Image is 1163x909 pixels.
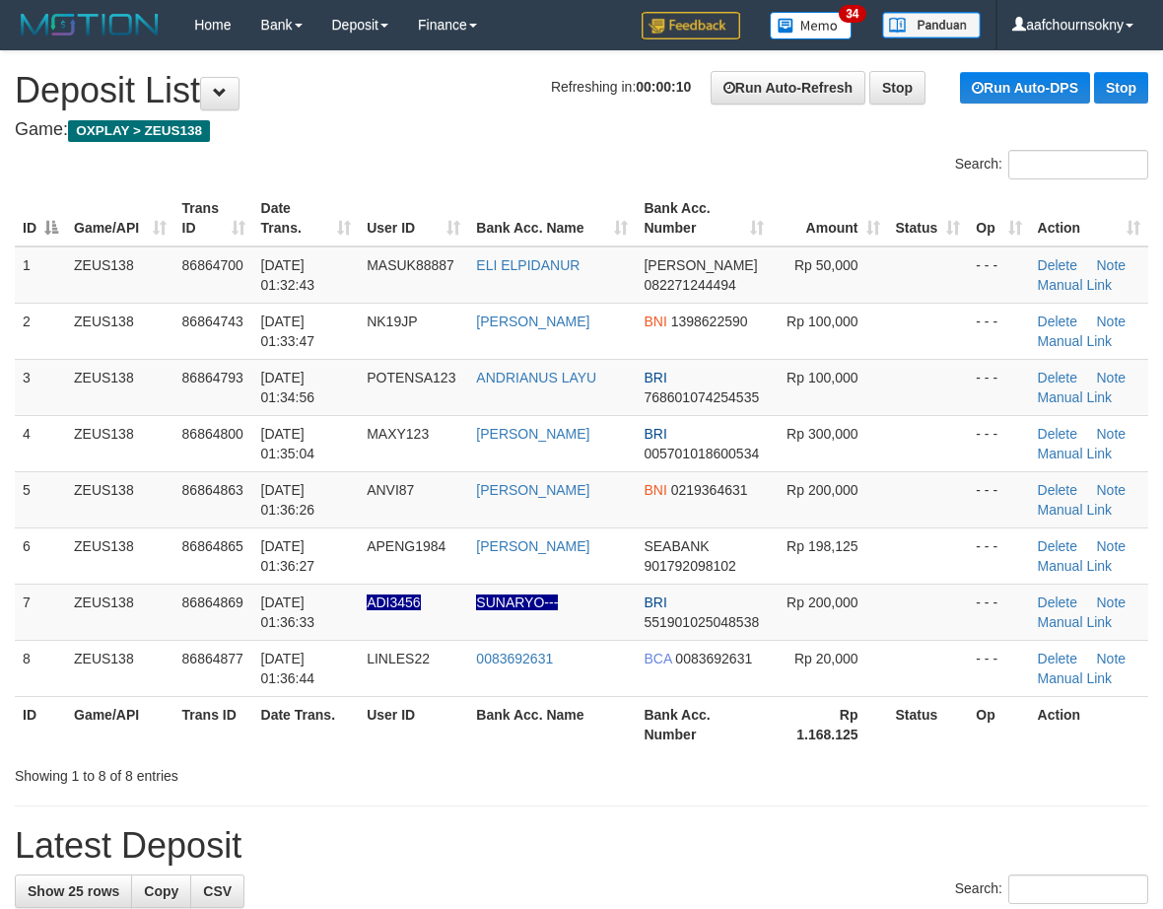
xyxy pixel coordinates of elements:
[367,257,454,273] span: MASUK88887
[1038,614,1113,630] a: Manual Link
[1094,72,1148,104] a: Stop
[367,538,445,554] span: APENG1984
[182,257,243,273] span: 86864700
[476,651,553,666] a: 0083692631
[253,190,360,246] th: Date Trans.: activate to sort column ascending
[1038,558,1113,574] a: Manual Link
[174,190,253,246] th: Trans ID: activate to sort column ascending
[787,594,857,610] span: Rp 200,000
[671,314,748,329] span: Copy 1398622590 to clipboard
[968,303,1029,359] td: - - -
[367,651,430,666] span: LINLES22
[1097,538,1127,554] a: Note
[182,370,243,385] span: 86864793
[66,246,174,304] td: ZEUS138
[15,415,66,471] td: 4
[468,696,636,752] th: Bank Acc. Name
[1030,696,1148,752] th: Action
[968,246,1029,304] td: - - -
[261,426,315,461] span: [DATE] 01:35:04
[1097,257,1127,273] a: Note
[644,257,757,273] span: [PERSON_NAME]
[1038,482,1077,498] a: Delete
[644,614,759,630] span: Copy 551901025048538 to clipboard
[711,71,865,105] a: Run Auto-Refresh
[182,538,243,554] span: 86864865
[66,527,174,584] td: ZEUS138
[182,594,243,610] span: 86864869
[15,71,1148,110] h1: Deposit List
[642,12,740,39] img: Feedback.jpg
[66,415,174,471] td: ZEUS138
[869,71,925,105] a: Stop
[644,538,709,554] span: SEABANK
[1097,370,1127,385] a: Note
[203,883,232,899] span: CSV
[1038,314,1077,329] a: Delete
[955,874,1148,904] label: Search:
[261,594,315,630] span: [DATE] 01:36:33
[1038,277,1113,293] a: Manual Link
[1097,482,1127,498] a: Note
[15,190,66,246] th: ID: activate to sort column descending
[367,426,429,442] span: MAXY123
[476,482,589,498] a: [PERSON_NAME]
[1038,651,1077,666] a: Delete
[468,190,636,246] th: Bank Acc. Name: activate to sort column ascending
[1030,190,1148,246] th: Action: activate to sort column ascending
[15,10,165,39] img: MOTION_logo.png
[968,415,1029,471] td: - - -
[66,584,174,640] td: ZEUS138
[968,190,1029,246] th: Op: activate to sort column ascending
[968,527,1029,584] td: - - -
[15,758,470,786] div: Showing 1 to 8 of 8 entries
[1038,389,1113,405] a: Manual Link
[644,389,759,405] span: Copy 768601074254535 to clipboard
[261,538,315,574] span: [DATE] 01:36:27
[68,120,210,142] span: OXPLAY > ZEUS138
[1038,257,1077,273] a: Delete
[636,79,691,95] strong: 00:00:10
[131,874,191,908] a: Copy
[644,594,666,610] span: BRI
[675,651,752,666] span: Copy 0083692631 to clipboard
[476,314,589,329] a: [PERSON_NAME]
[261,257,315,293] span: [DATE] 01:32:43
[1097,426,1127,442] a: Note
[476,426,589,442] a: [PERSON_NAME]
[15,471,66,527] td: 5
[190,874,244,908] a: CSV
[66,471,174,527] td: ZEUS138
[787,538,857,554] span: Rp 198,125
[144,883,178,899] span: Copy
[787,482,857,498] span: Rp 200,000
[476,594,558,610] a: SUNARYO---
[28,883,119,899] span: Show 25 rows
[15,303,66,359] td: 2
[66,696,174,752] th: Game/API
[644,370,666,385] span: BRI
[968,696,1029,752] th: Op
[15,874,132,908] a: Show 25 rows
[1038,538,1077,554] a: Delete
[15,584,66,640] td: 7
[1008,874,1148,904] input: Search:
[182,314,243,329] span: 86864743
[66,359,174,415] td: ZEUS138
[182,426,243,442] span: 86864800
[253,696,360,752] th: Date Trans.
[644,558,735,574] span: Copy 901792098102 to clipboard
[968,471,1029,527] td: - - -
[1038,670,1113,686] a: Manual Link
[968,640,1029,696] td: - - -
[968,359,1029,415] td: - - -
[960,72,1090,104] a: Run Auto-DPS
[644,277,735,293] span: Copy 082271244494 to clipboard
[671,482,748,498] span: Copy 0219364631 to clipboard
[261,651,315,686] span: [DATE] 01:36:44
[636,696,771,752] th: Bank Acc. Number
[359,190,468,246] th: User ID: activate to sort column ascending
[1038,426,1077,442] a: Delete
[476,538,589,554] a: [PERSON_NAME]
[794,651,858,666] span: Rp 20,000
